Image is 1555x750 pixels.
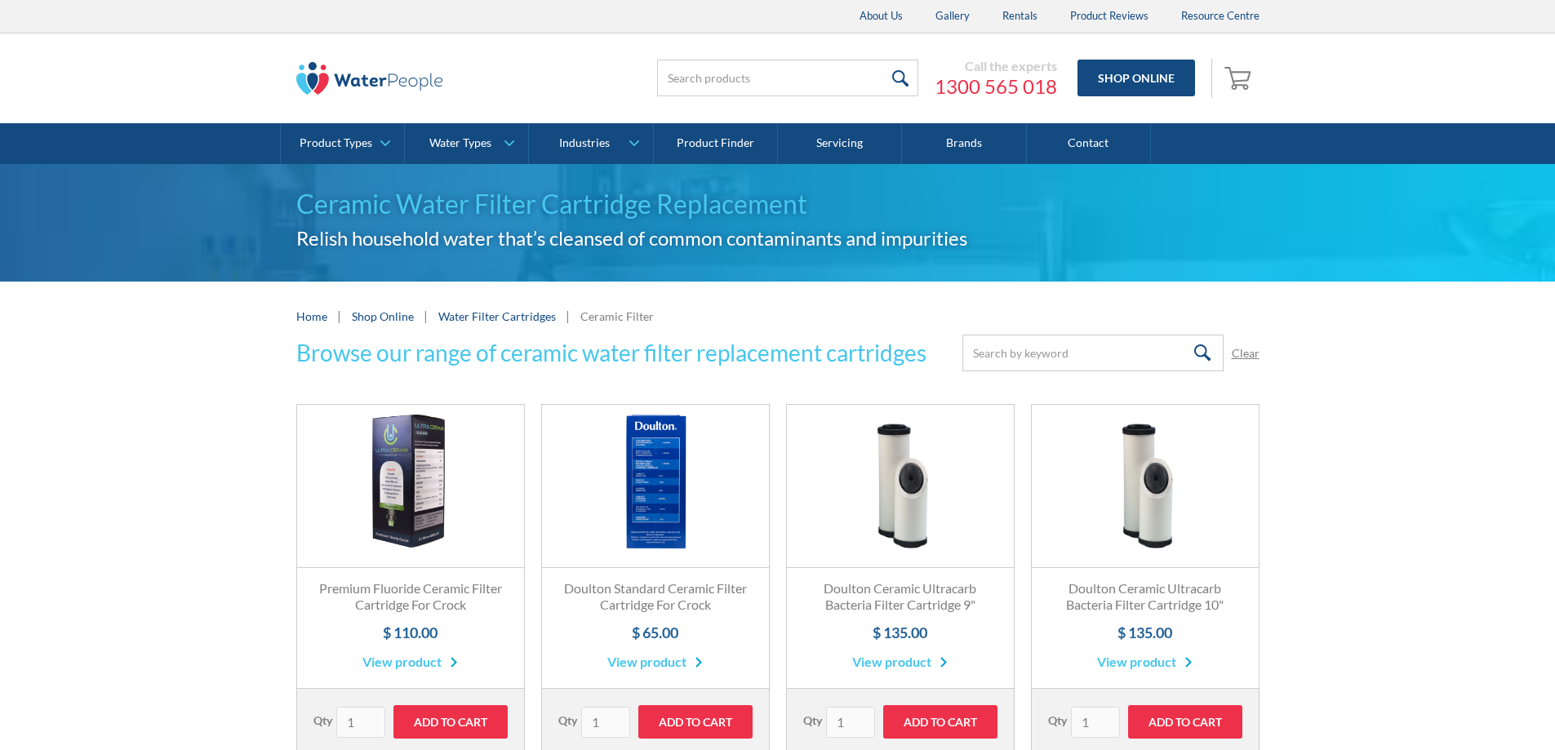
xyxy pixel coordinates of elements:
img: The Water People [296,62,443,95]
input: Search by keyword [962,335,1224,371]
div: Product Types [300,136,372,150]
a: Servicing [778,123,902,164]
a: Brands [902,123,1026,164]
a: Shop Online [352,308,414,325]
img: shopping cart [1224,64,1255,91]
form: Email Form [962,335,1260,371]
a: View product [607,652,703,672]
iframe: podium webchat widget bubble [1392,668,1555,750]
h2: Relish household water that’s cleansed of common contaminants and impurities [296,224,1260,253]
h4: $ 135.00 [1048,622,1242,644]
a: 1300 565 018 [935,74,1057,99]
a: Home [296,308,327,325]
input: Add to Cart [883,705,997,739]
div: | [564,306,572,326]
div: Industries [559,136,610,150]
h3: Premium Fluoride Ceramic Filter Cartridge For Crock [313,580,508,615]
a: Clear [1232,344,1260,362]
div: | [422,306,430,326]
h3: Doulton Ceramic Ultracarb Bacteria Filter Cartridge 10" [1048,580,1242,615]
input: Search products [657,60,918,96]
div: Call the experts [935,58,1057,74]
a: View product [1097,652,1193,672]
label: Qty [1048,712,1067,729]
a: View product [362,652,458,672]
input: Add to Cart [638,705,753,739]
h3: Doulton Standard Ceramic Filter Cartridge For Crock [558,580,753,615]
h3: Doulton Ceramic Ultracarb Bacteria Filter Cartridge 9" [803,580,997,615]
div: | [335,306,344,326]
a: Water Filter Cartridges [438,309,556,323]
h1: Ceramic Water Filter Cartridge Replacement [296,184,1260,224]
div: Water Types [429,136,491,150]
h4: $ 135.00 [803,622,997,644]
a: Product Types [281,123,404,164]
a: View product [852,652,948,672]
a: Industries [529,123,652,164]
a: Shop Online [1077,60,1195,96]
label: Qty [558,712,577,729]
input: Add to Cart [393,705,508,739]
label: Qty [803,712,822,729]
a: Product Finder [654,123,778,164]
h4: $ 65.00 [558,622,753,644]
h4: $ 110.00 [313,622,508,644]
a: Water Types [405,123,528,164]
div: Ceramic Filter [580,308,654,325]
h3: Browse our range of ceramic water filter replacement cartridges [296,335,926,370]
a: Contact [1027,123,1151,164]
a: Open cart [1220,59,1260,98]
input: Add to Cart [1128,705,1242,739]
label: Qty [313,712,332,729]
